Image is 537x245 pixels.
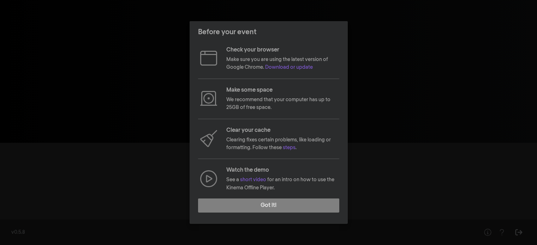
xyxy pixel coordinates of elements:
p: We recommend that your computer has up to 25GB of free space. [226,96,339,112]
button: Got it! [198,198,339,213]
p: Clearing fixes certain problems, like loading or formatting. Follow these . [226,136,339,152]
a: Download or update [265,65,313,70]
p: See a for an intro on how to use the Kinema Offline Player. [226,176,339,192]
p: Clear your cache [226,126,339,135]
a: short video [240,177,266,182]
p: Watch the demo [226,166,339,174]
p: Make sure you are using the latest version of Google Chrome. [226,56,339,72]
p: Make some space [226,86,339,94]
a: steps [283,145,296,150]
header: Before your event [190,21,348,43]
p: Check your browser [226,46,339,54]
